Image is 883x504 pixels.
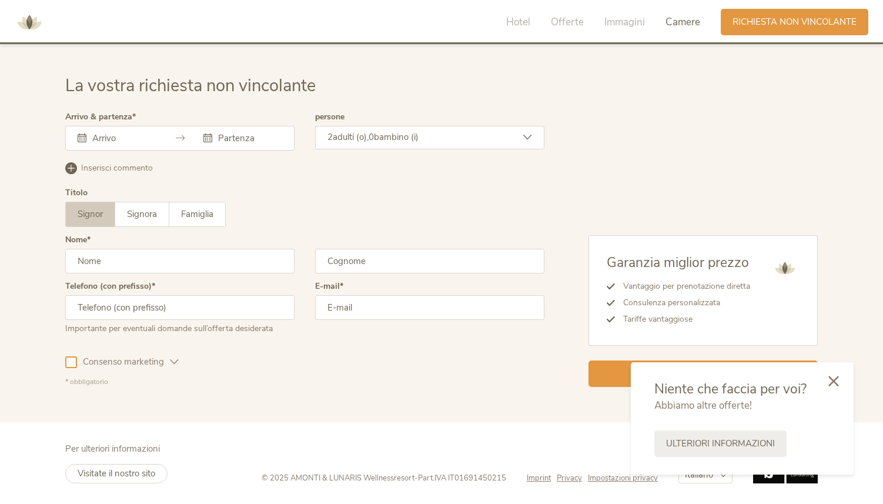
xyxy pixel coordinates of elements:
span: La vostra richiesta non vincolante [65,74,316,97]
span: Inserisci commento [81,162,153,174]
label: Telefono (con prefisso) [65,282,155,291]
img: AMONTI & LUNARIS Wellnessresort [770,253,800,283]
a: Visitate il nostro sito [65,464,168,483]
span: Richiesta non vincolante [733,16,857,28]
div: * obbligatorio [65,377,544,387]
span: - [414,473,418,483]
li: Tariffe vantaggiose [615,311,750,328]
span: 2 [327,131,333,143]
input: Arrivo [89,132,156,144]
span: Imprint [527,473,551,483]
div: Importante per eventuali domande sull’offerta desiderata [65,320,295,335]
span: Privacy [557,473,582,483]
input: Nome [65,249,295,273]
span: bambino (i) [374,131,419,143]
span: Immagini [604,15,645,29]
span: Ulteriori informazioni [666,438,775,450]
li: Consulenza personalizzata [615,295,750,311]
a: Impostazioni privacy [588,473,658,483]
span: 0 [369,131,374,143]
label: Nome [65,236,91,244]
span: adulti (o), [333,131,369,143]
span: Hotel [506,15,530,29]
a: Ulteriori informazioni [654,430,787,457]
div: Titolo [65,189,88,197]
input: Partenza [215,132,282,144]
span: Per ulteriori informazioni [65,443,160,455]
img: AMONTI & LUNARIS Wellnessresort [12,5,47,40]
span: Signor [78,208,103,220]
li: Vantaggio per prenotazione diretta [615,278,750,295]
span: © 2025 AMONTI & LUNARIS Wellnessresort [262,473,414,483]
span: Famiglia [181,208,213,220]
input: E-mail [315,295,544,320]
span: Part.IVA IT01691450215 [418,473,506,483]
a: Privacy [557,473,588,483]
span: Niente che faccia per voi? [654,380,807,398]
span: Abbiamo altre offerte! [654,399,752,412]
a: Imprint [527,473,557,483]
span: Signora [127,208,157,220]
span: Garanzia miglior prezzo [607,253,749,272]
label: Arrivo & partenza [65,113,136,121]
a: AMONTI & LUNARIS Wellnessresort [12,18,47,26]
input: Telefono (con prefisso) [65,295,295,320]
label: persone [315,113,344,121]
span: Visitate il nostro sito [78,468,155,479]
span: Consenso marketing [77,356,170,368]
span: Offerte [551,15,584,29]
span: Camere [665,15,700,29]
label: E-mail [315,282,343,291]
input: Cognome [315,249,544,273]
